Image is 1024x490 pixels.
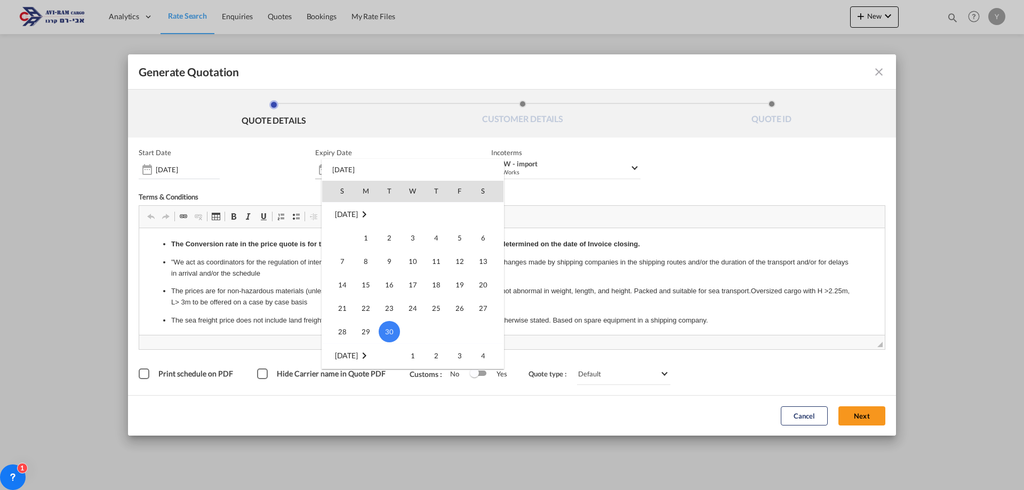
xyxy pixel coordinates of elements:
td: Monday September 1 2025 [354,226,378,250]
span: 23 [379,298,400,319]
p: The sea transport prices are subject to the prices of the shipping companies and may change accor... [32,105,714,116]
td: Monday September 15 2025 [354,273,378,296]
th: W [401,181,425,202]
span: [DATE] [335,210,358,219]
span: 14 [332,274,353,295]
td: Friday October 3 2025 [448,343,471,367]
th: T [425,181,448,202]
span: 29 [355,321,377,342]
td: Friday September 12 2025 [448,250,471,273]
td: Thursday September 18 2025 [425,273,448,296]
th: M [354,181,378,202]
td: Saturday September 6 2025 [471,226,503,250]
td: Tuesday September 30 2025 [378,320,401,344]
span: 16 [379,274,400,295]
tr: Week 3 [322,273,503,296]
p: The sea freight price does not include land freight expenses abroad and/or other expenses abroad,... [32,87,714,98]
span: 7 [332,251,353,272]
span: 28 [332,321,353,342]
tr: Week 4 [322,296,503,320]
td: Friday September 26 2025 [448,296,471,320]
td: Monday September 29 2025 [354,320,378,344]
span: 8 [355,251,377,272]
span: 30 [379,321,400,342]
td: Sunday September 28 2025 [322,320,354,344]
th: F [448,181,471,202]
strong: The Conversion rate in the price quote is for the date of the quote only. Final conversion rate w... [32,12,501,20]
tr: Week 5 [322,320,503,344]
span: 21 [332,298,353,319]
td: Wednesday September 10 2025 [401,250,425,273]
td: Wednesday September 24 2025 [401,296,425,320]
span: 19 [449,274,470,295]
td: Thursday September 4 2025 [425,226,448,250]
span: 5 [449,227,470,248]
span: 2 [379,227,400,248]
span: [DATE] [335,351,358,360]
span: 4 [473,345,494,366]
th: S [471,181,503,202]
span: 10 [402,251,423,272]
th: T [378,181,401,202]
td: Wednesday September 17 2025 [401,273,425,296]
td: Monday September 22 2025 [354,296,378,320]
td: October 2025 [322,343,401,367]
td: Saturday September 13 2025 [471,250,503,273]
md-calendar: Calendar [322,181,503,368]
span: 13 [473,251,494,272]
th: S [322,181,354,202]
td: Sunday September 14 2025 [322,273,354,296]
span: 1 [402,345,423,366]
td: September 2025 [322,202,503,226]
td: Saturday September 27 2025 [471,296,503,320]
span: 27 [473,298,494,319]
td: Wednesday September 3 2025 [401,226,425,250]
span: 4 [426,227,447,248]
span: 3 [449,345,470,366]
td: Tuesday September 2 2025 [378,226,401,250]
td: Tuesday September 9 2025 [378,250,401,273]
td: Friday September 19 2025 [448,273,471,296]
td: Saturday September 20 2025 [471,273,503,296]
td: Thursday September 25 2025 [425,296,448,320]
td: Thursday October 2 2025 [425,343,448,367]
span: 20 [473,274,494,295]
span: 17 [402,274,423,295]
td: Tuesday September 16 2025 [378,273,401,296]
span: 11 [426,251,447,272]
tr: Week undefined [322,202,503,226]
span: 2 [426,345,447,366]
tr: Week 2 [322,250,503,273]
td: Wednesday October 1 2025 [401,343,425,367]
span: 22 [355,298,377,319]
span: 6 [473,227,494,248]
span: 12 [449,251,470,272]
span: 25 [426,298,447,319]
span: 9 [379,251,400,272]
td: Sunday September 21 2025 [322,296,354,320]
td: Thursday September 11 2025 [425,250,448,273]
span: 3 [402,227,423,248]
td: Tuesday September 23 2025 [378,296,401,320]
span: 15 [355,274,377,295]
span: 1 [355,227,377,248]
p: "We act as coordinators for the regulation of international shipping and therefore we are not res... [32,29,714,51]
td: Sunday September 7 2025 [322,250,354,273]
p: The prices are for non-hazardous materials (unless otherwise stated), the prices refer to shipmen... [32,58,714,80]
span: 24 [402,298,423,319]
tr: Week 1 [322,343,503,367]
span: 18 [426,274,447,295]
td: Monday September 8 2025 [354,250,378,273]
span: 26 [449,298,470,319]
tr: Week 1 [322,226,503,250]
td: Friday September 5 2025 [448,226,471,250]
td: Saturday October 4 2025 [471,343,503,367]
